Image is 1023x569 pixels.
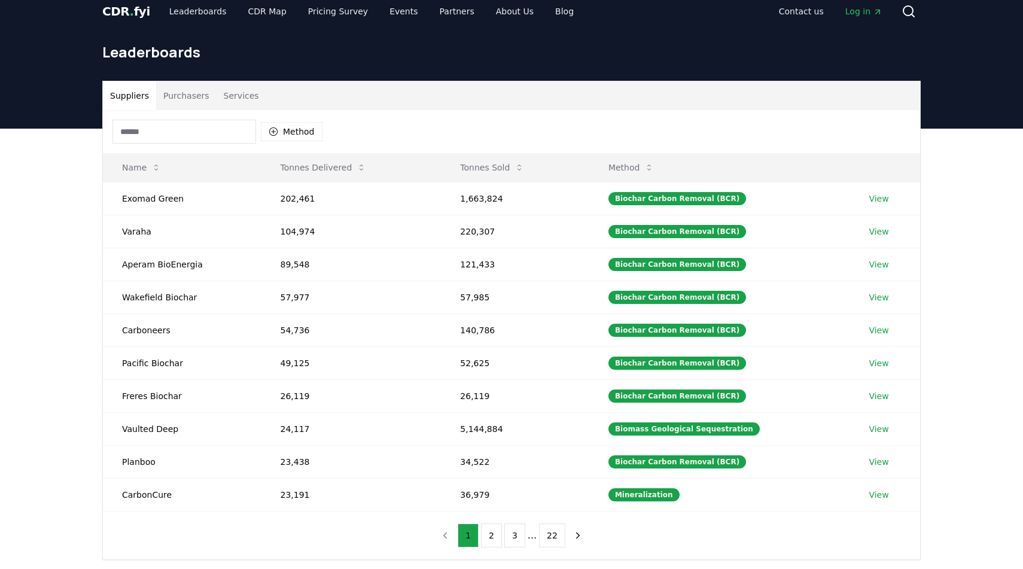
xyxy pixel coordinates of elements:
a: View [869,489,888,501]
a: View [869,357,888,369]
td: 24,117 [261,412,441,445]
td: 26,119 [441,379,589,412]
div: Biochar Carbon Removal (BCR) [608,192,746,205]
td: 121,433 [441,248,589,281]
td: Carboneers [103,314,261,346]
button: Tonnes Sold [450,156,534,179]
button: Method [599,156,664,179]
a: View [869,291,888,303]
button: next page [568,524,588,547]
td: 202,461 [261,182,441,215]
a: View [869,226,888,238]
div: Biochar Carbon Removal (BCR) [608,225,746,238]
h1: Leaderboards [102,42,921,62]
div: Biochar Carbon Removal (BCR) [608,291,746,304]
a: Contact us [769,1,833,22]
a: Events [380,1,427,22]
nav: Main [769,1,892,22]
a: Partners [430,1,484,22]
td: Wakefield Biochar [103,281,261,314]
span: . [130,4,134,19]
nav: Main [160,1,583,22]
td: CarbonCure [103,478,261,511]
td: 5,144,884 [441,412,589,445]
a: Log in [836,1,892,22]
td: Varaha [103,215,261,248]
button: 2 [481,524,502,547]
div: Biochar Carbon Removal (BCR) [608,390,746,403]
td: 57,985 [441,281,589,314]
td: Freres Biochar [103,379,261,412]
a: View [869,456,888,468]
a: About Us [486,1,543,22]
a: View [869,423,888,435]
button: Purchasers [156,81,217,110]
button: 3 [504,524,525,547]
a: CDR Map [239,1,296,22]
li: ... [528,528,537,543]
td: 34,522 [441,445,589,478]
span: Log in [845,5,882,17]
button: Tonnes Delivered [270,156,376,179]
div: Biomass Geological Sequestration [608,422,760,436]
a: Blog [546,1,583,22]
div: Biochar Carbon Removal (BCR) [608,258,746,271]
td: Planboo [103,445,261,478]
button: 22 [539,524,565,547]
div: Biochar Carbon Removal (BCR) [608,357,746,370]
td: 26,119 [261,379,441,412]
td: 36,979 [441,478,589,511]
td: Exomad Green [103,182,261,215]
a: View [869,193,888,205]
div: Biochar Carbon Removal (BCR) [608,455,746,468]
div: Biochar Carbon Removal (BCR) [608,324,746,337]
a: CDR.fyi [102,3,150,20]
td: Aperam BioEnergia [103,248,261,281]
td: 220,307 [441,215,589,248]
td: 23,191 [261,478,441,511]
td: 54,736 [261,314,441,346]
button: Services [217,81,266,110]
button: Name [112,156,170,179]
a: View [869,258,888,270]
td: 23,438 [261,445,441,478]
a: Leaderboards [160,1,236,22]
a: View [869,390,888,402]
td: 104,974 [261,215,441,248]
td: 140,786 [441,314,589,346]
td: 89,548 [261,248,441,281]
td: 1,663,824 [441,182,589,215]
button: Method [261,122,322,141]
button: 1 [458,524,479,547]
a: View [869,324,888,336]
button: Suppliers [103,81,156,110]
span: CDR fyi [102,4,150,19]
td: 52,625 [441,346,589,379]
td: 57,977 [261,281,441,314]
div: Mineralization [608,488,680,501]
td: Vaulted Deep [103,412,261,445]
a: Pricing Survey [299,1,377,22]
td: 49,125 [261,346,441,379]
td: Pacific Biochar [103,346,261,379]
